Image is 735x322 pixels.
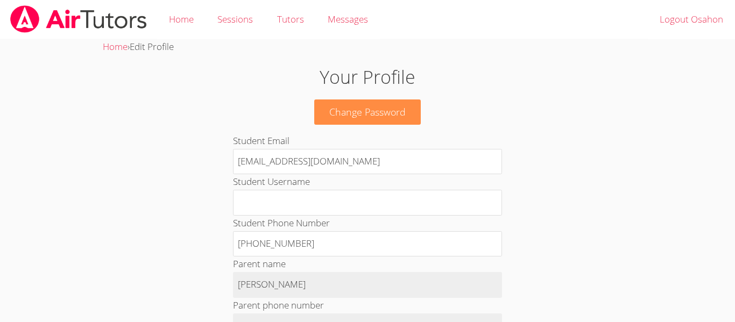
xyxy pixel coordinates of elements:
span: Edit Profile [130,40,174,53]
label: Student Email [233,134,289,147]
span: Messages [328,13,368,25]
label: Parent name [233,257,286,270]
a: Home [103,40,128,53]
label: Student Username [233,175,310,188]
h1: Your Profile [169,63,566,91]
img: airtutors_banner-c4298cdbf04f3fff15de1276eac7730deb9818008684d7c2e4769d2f7ddbe033.png [9,5,148,33]
label: Parent phone number [233,299,324,311]
div: › [103,39,632,55]
label: Student Phone Number [233,217,330,229]
a: Change Password [314,99,421,125]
